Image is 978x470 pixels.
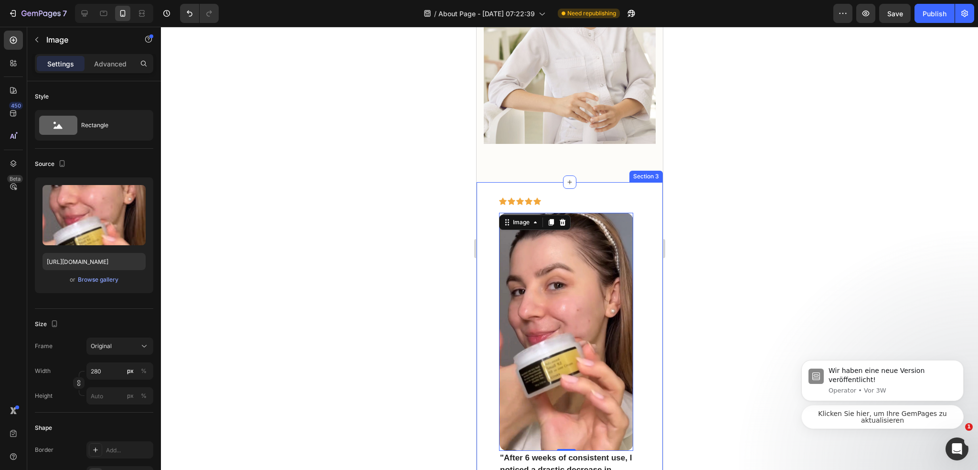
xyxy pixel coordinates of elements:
button: px [138,390,149,402]
img: image_demo.jpg [23,186,157,424]
div: Operator sagt… [8,266,183,316]
div: Style [35,92,49,101]
div: 215470447360805 [15,197,149,253]
div: Size [35,318,60,331]
iframe: Intercom live chat [946,437,968,460]
b: initiating a new chat [23,151,101,158]
button: Save [879,4,911,23]
iframe: Design area [477,27,663,470]
span: Save [887,10,903,18]
div: 25. August [8,42,183,55]
span: / [434,9,436,19]
div: px [127,392,134,400]
div: % [141,392,147,400]
div: Add... [106,446,151,455]
div: Publish [923,9,946,19]
div: px [127,367,134,375]
img: Profile image for Operator [27,5,43,21]
iframe: Intercom notifications Nachricht [787,331,978,444]
input: px% [86,362,153,380]
button: px [138,365,149,377]
div: Section 3 [155,145,184,154]
div: Border [35,446,53,454]
button: Original [86,338,153,355]
div: Shape [35,424,52,432]
p: 7 [63,8,67,19]
button: Home [149,4,168,22]
div: Beta [7,175,23,183]
p: Das Team kann ebenfalls helfen [46,12,145,22]
h1: Operator [46,5,80,12]
i: As a security measure, we highly recommend removing any Collaborator Access on your end once the ... [15,197,147,252]
div: Since we haven't heard back from you, we assume that everything is good on your end. In that case... [15,94,149,169]
p: Settings [47,59,74,69]
p: Advanced [94,59,127,69]
i: .) [85,244,89,252]
button: % [125,365,136,377]
p: Image [46,34,128,45]
button: go back [6,4,24,22]
span: About Page - [DATE] 07:22:39 [438,9,535,19]
div: Undo/Redo [180,4,219,23]
input: px% [86,387,153,404]
span: 1 [965,423,973,431]
label: Height [35,392,53,400]
button: Browse gallery [77,275,119,284]
div: Schließen [168,4,185,21]
div: Hello there, this is [PERSON_NAME] from GemPages Support reaching out again. [15,61,149,89]
button: % [125,390,136,402]
span: Need republishing [567,9,616,18]
div: Thank you for choosing GemPages. Have a wonderful rest of your day! 💪 [15,174,149,192]
img: preview-image [43,185,146,245]
label: Width [35,367,51,375]
div: Rectangle [81,114,139,136]
div: Hello there, this is [PERSON_NAME] from GemPages Support reaching out again.Since we haven't hear... [8,55,157,259]
div: Browse gallery [78,275,118,284]
div: This ticket has been closed. Please feel free to open a new conversation if you have any other co... [8,266,157,315]
button: 7 [4,4,71,23]
div: % [141,367,147,375]
label: Frame [35,342,53,350]
button: Publish [914,4,955,23]
div: Source [35,158,68,171]
div: 450 [9,102,23,109]
span: This ticket has been closed. Please feel free to open a new conversation if you have any other co... [15,273,147,308]
span: or [70,274,75,285]
div: Liam sagt… [8,55,183,266]
input: https://example.com/image.jpg [43,253,146,270]
div: Image [34,191,55,200]
span: Original [91,342,112,350]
